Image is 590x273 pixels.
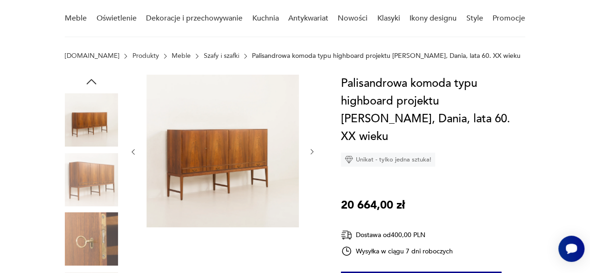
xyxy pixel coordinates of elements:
img: Zdjęcie produktu Palisandrowa komoda typu highboard projektu Severina Hansena, Dania, lata 60. XX... [65,153,118,206]
a: Klasyki [377,0,400,36]
a: Style [466,0,483,36]
a: Ikony designu [410,0,457,36]
p: Palisandrowa komoda typu highboard projektu [PERSON_NAME], Dania, lata 60. XX wieku [252,52,521,60]
div: Dostawa od 400,00 PLN [341,229,453,241]
img: Zdjęcie produktu Palisandrowa komoda typu highboard projektu Severina Hansena, Dania, lata 60. XX... [65,93,118,147]
a: Produkty [132,52,159,60]
a: Meble [65,0,87,36]
a: Meble [172,52,191,60]
img: Zdjęcie produktu Palisandrowa komoda typu highboard projektu Severina Hansena, Dania, lata 60. XX... [146,75,299,227]
img: Ikona dostawy [341,229,352,241]
h1: Palisandrowa komoda typu highboard projektu [PERSON_NAME], Dania, lata 60. XX wieku [341,75,525,146]
img: Zdjęcie produktu Palisandrowa komoda typu highboard projektu Severina Hansena, Dania, lata 60. XX... [65,212,118,266]
a: Antykwariat [288,0,328,36]
iframe: Smartsupp widget button [558,236,584,262]
div: Wysyłka w ciągu 7 dni roboczych [341,245,453,257]
a: [DOMAIN_NAME] [65,52,119,60]
img: Ikona diamentu [345,155,353,164]
a: Szafy i szafki [204,52,239,60]
a: Nowości [338,0,368,36]
div: Unikat - tylko jedna sztuka! [341,153,435,167]
a: Dekoracje i przechowywanie [146,0,243,36]
a: Kuchnia [252,0,278,36]
p: 20 664,00 zł [341,196,405,214]
a: Promocje [493,0,525,36]
a: Oświetlenie [97,0,137,36]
